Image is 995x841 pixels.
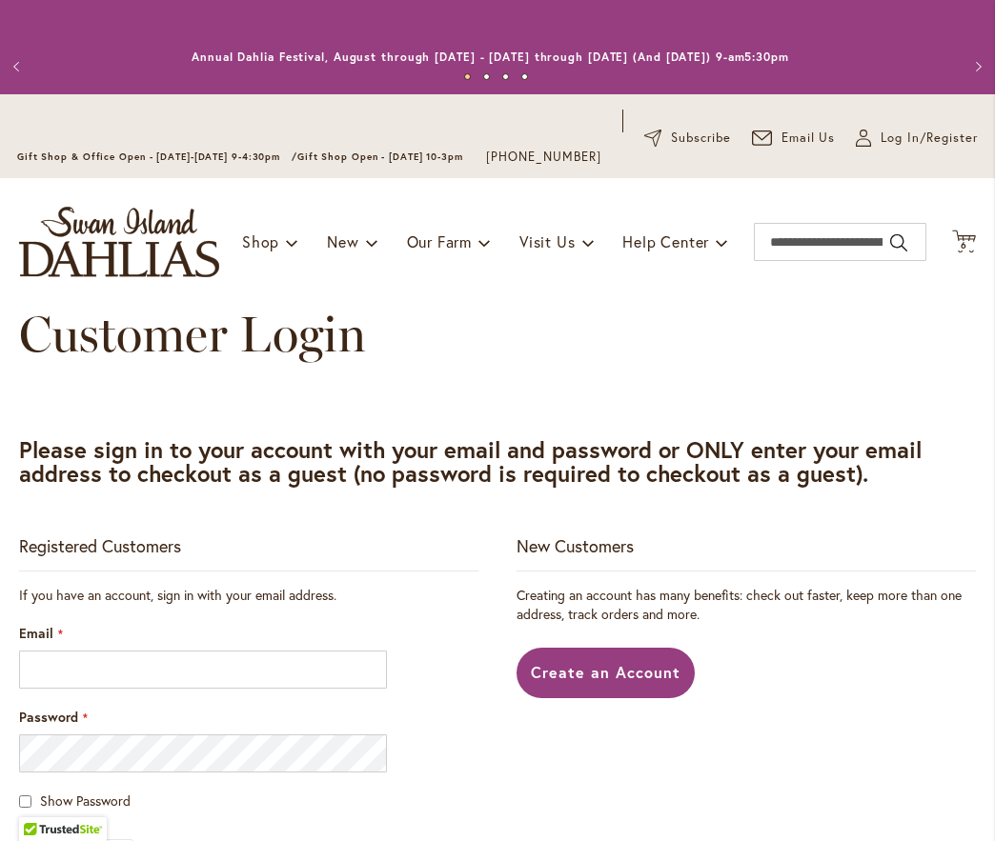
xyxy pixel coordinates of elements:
strong: Please sign in to your account with your email and password or ONLY enter your email address to c... [19,434,922,489]
button: 3 of 4 [502,73,509,80]
span: Email Us [782,129,836,148]
span: Shop [242,231,279,251]
span: Gift Shop & Office Open - [DATE]-[DATE] 9-4:30pm / [17,150,297,163]
a: Log In/Register [856,129,978,148]
span: Visit Us [519,231,575,251]
span: Subscribe [671,129,731,148]
button: 4 of 4 [521,73,528,80]
div: If you have an account, sign in with your email address. [19,586,478,605]
a: Subscribe [644,129,731,148]
span: Show Password [40,791,131,810]
span: Gift Shop Open - [DATE] 10-3pm [297,150,463,163]
span: Password [19,708,78,726]
button: Next [957,48,995,86]
a: Annual Dahlia Festival, August through [DATE] - [DATE] through [DATE] (And [DATE]) 9-am5:30pm [192,50,789,64]
span: New [327,231,358,251]
button: 2 of 4 [483,73,490,80]
span: Our Farm [407,231,472,251]
span: Create an Account [531,662,680,682]
span: 6 [961,239,967,251]
span: Email [19,624,53,642]
span: Customer Login [19,304,366,364]
button: 1 of 4 [464,73,471,80]
strong: New Customers [517,534,634,557]
span: Help Center [622,231,709,251]
strong: Registered Customers [19,534,181,557]
p: Creating an account has many benefits: check out faster, keep more than one address, track orders... [517,586,976,624]
a: store logo [19,207,219,277]
a: Create an Account [517,648,695,698]
span: Log In/Register [881,129,978,148]
a: [PHONE_NUMBER] [486,148,601,167]
button: 6 [952,230,976,255]
a: Email Us [752,129,836,148]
